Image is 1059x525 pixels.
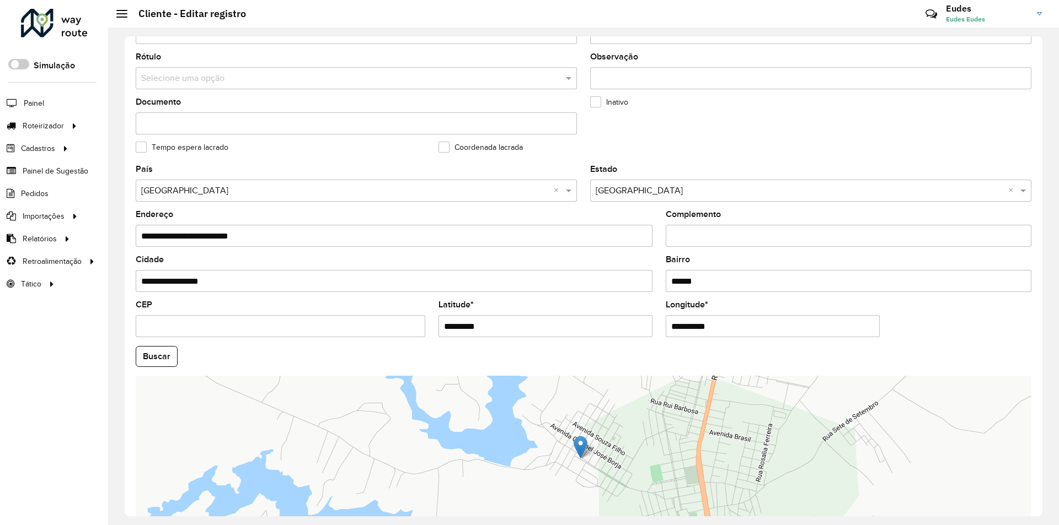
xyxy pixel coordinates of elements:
[24,98,44,109] span: Painel
[21,188,49,199] span: Pedidos
[919,2,943,26] a: Contato Rápido
[21,143,55,154] span: Cadastros
[136,208,173,221] label: Endereço
[946,3,1029,14] h3: Eudes
[23,120,64,132] span: Roteirizador
[1008,184,1018,197] span: Clear all
[666,208,721,221] label: Complemento
[136,95,181,109] label: Documento
[23,210,65,222] span: Importações
[438,142,523,153] label: Coordenada lacrada
[590,96,628,108] label: Inativo
[23,256,82,267] span: Retroalimentação
[34,59,75,72] label: Simulação
[136,253,164,266] label: Cidade
[590,163,617,176] label: Estado
[946,14,1029,24] span: Eudes Eudes
[438,298,474,311] label: Latitude
[136,50,161,63] label: Rótulo
[21,278,41,290] span: Tático
[136,346,178,367] button: Buscar
[23,165,88,177] span: Painel de Sugestão
[136,163,153,176] label: País
[666,253,690,266] label: Bairro
[554,184,563,197] span: Clear all
[574,436,587,458] img: Marker
[666,298,708,311] label: Longitude
[127,8,246,20] h2: Cliente - Editar registro
[23,233,57,245] span: Relatórios
[136,142,228,153] label: Tempo espera lacrado
[590,50,638,63] label: Observação
[136,298,152,311] label: CEP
